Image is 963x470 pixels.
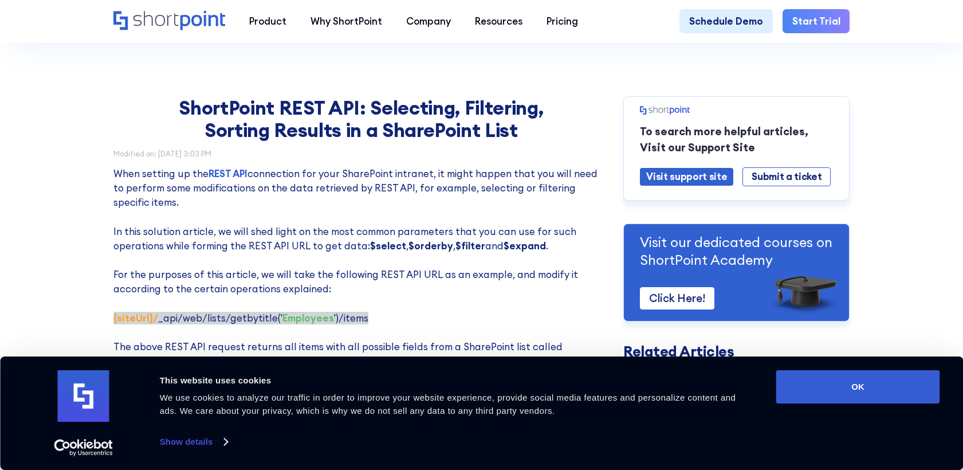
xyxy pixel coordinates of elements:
div: This website uses cookies [160,374,750,387]
span: ‍ _api/web/lists/getbytitle(' ')/items [113,312,368,324]
strong: $orderby [408,240,453,252]
a: Why ShortPoint [298,9,394,33]
button: OK [776,370,940,404]
div: Product [249,14,286,29]
a: Company [394,9,463,33]
a: Schedule Demo [679,9,773,33]
a: Home [113,11,225,32]
div: Why ShortPoint [310,14,382,29]
a: Click Here! [640,287,714,310]
strong: $filter [455,240,485,252]
a: Product [237,9,298,33]
strong: $expand [504,240,546,252]
a: REST API [209,167,248,180]
a: Submit a ticket [742,167,831,187]
a: Pricing [534,9,590,33]
a: Show details [160,433,227,451]
h3: Related Articles [623,344,850,359]
strong: {siteUrl}/ [113,312,158,324]
a: Resources [463,9,534,33]
a: Start Trial [783,9,850,33]
a: Visit support site [640,168,733,186]
strong: Employees [117,355,168,368]
strong: Employees [282,312,334,324]
div: Pricing [547,14,578,29]
div: Chat-Widget [757,337,963,470]
h1: ShortPoint REST API: Selecting, Filtering, Sorting Results in a SharePoint List [146,96,576,141]
iframe: Chat Widget [757,337,963,470]
strong: $select [370,240,406,252]
div: Modified on: [DATE] 3:03 PM [113,150,610,158]
p: To search more helpful articles, Visit our Support Site [640,123,833,156]
p: Visit our dedicated courses on ShortPoint Academy [640,233,833,268]
p: When setting up the connection for your SharePoint intranet, it might happen that you will need t... [113,167,610,398]
div: Company [406,14,451,29]
span: We use cookies to analyze our traffic in order to improve your website experience, provide social... [160,393,736,416]
img: logo [58,370,109,422]
div: Resources [475,14,522,29]
a: Usercentrics Cookiebot - opens in a new window [33,439,133,456]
